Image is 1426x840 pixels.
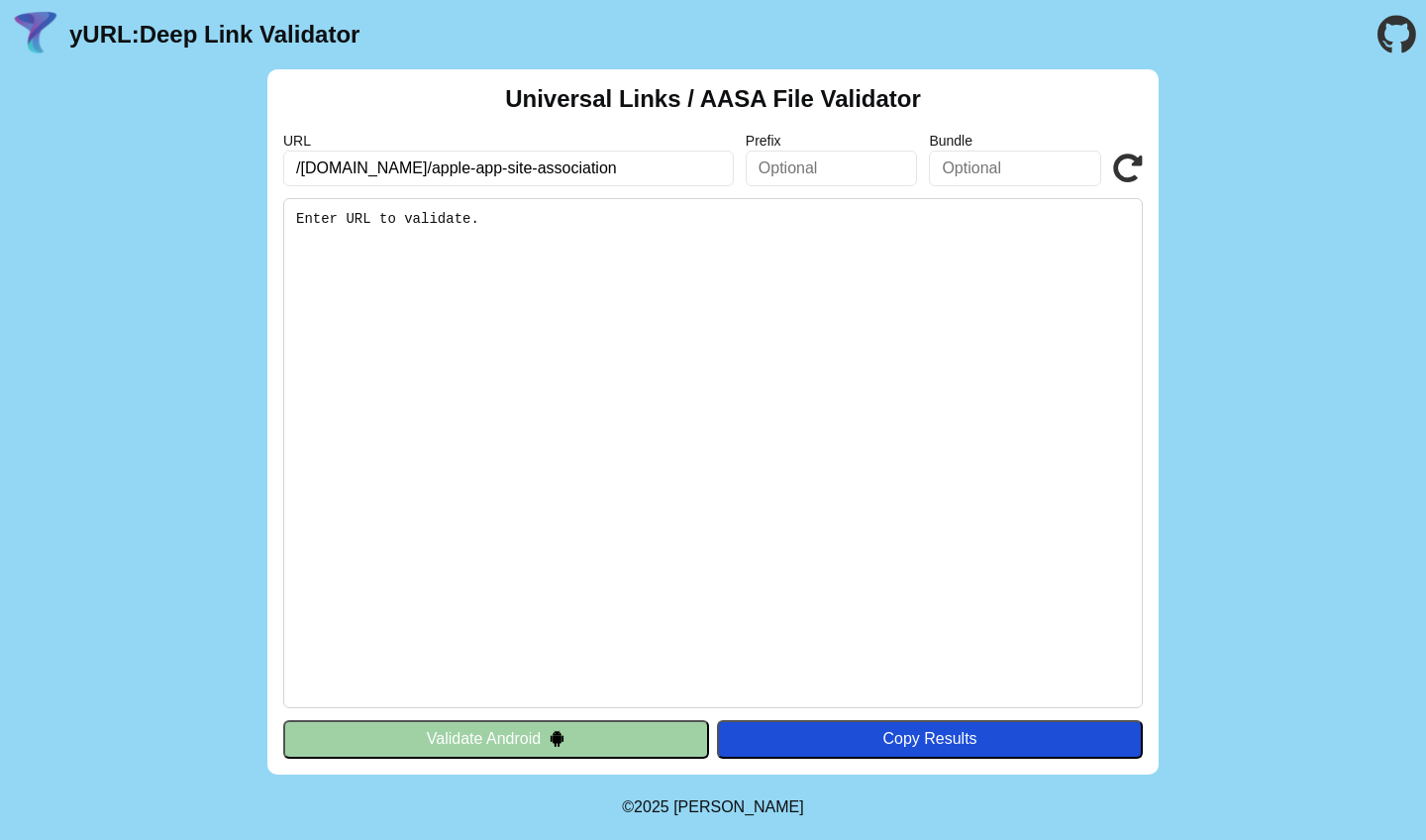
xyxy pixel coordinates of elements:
div: Copy Results [727,730,1133,748]
input: Optional [746,151,918,186]
pre: Enter URL to validate. [283,198,1143,708]
h2: Universal Links / AASA File Validator [505,85,921,113]
img: droidIcon.svg [549,730,565,747]
img: yURL Logo [10,9,61,60]
label: Prefix [746,133,918,149]
a: yURL:Deep Link Validator [69,21,359,49]
span: 2025 [634,798,669,815]
a: Michael Ibragimchayev's Personal Site [673,798,804,815]
input: Required [283,151,734,186]
label: Bundle [929,133,1101,149]
footer: © [622,775,803,840]
button: Validate Android [283,720,709,758]
label: URL [283,133,734,149]
input: Optional [929,151,1101,186]
button: Copy Results [717,720,1143,758]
